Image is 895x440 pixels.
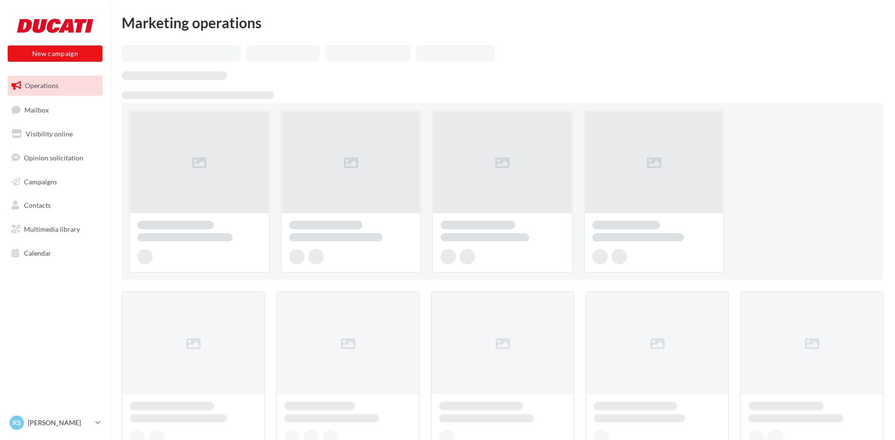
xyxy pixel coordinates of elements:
span: Visibility online [26,130,73,138]
div: Marketing operations [122,15,884,30]
span: KS [12,418,21,428]
a: Operations [6,76,104,96]
span: Multimedia library [24,225,80,233]
span: Calendar [24,249,51,257]
span: Contacts [24,201,51,209]
a: Visibility online [6,124,104,144]
a: Opinion solicitation [6,148,104,168]
span: Mailbox [24,105,49,113]
a: Mailbox [6,100,104,120]
a: Multimedia library [6,219,104,239]
a: KS [PERSON_NAME] [8,414,102,432]
span: Opinion solicitation [24,154,83,162]
a: Calendar [6,243,104,263]
a: Contacts [6,195,104,215]
span: Operations [25,81,58,90]
p: [PERSON_NAME] [28,418,91,428]
a: Campaigns [6,172,104,192]
span: Campaigns [24,177,57,185]
button: New campaign [8,45,102,62]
